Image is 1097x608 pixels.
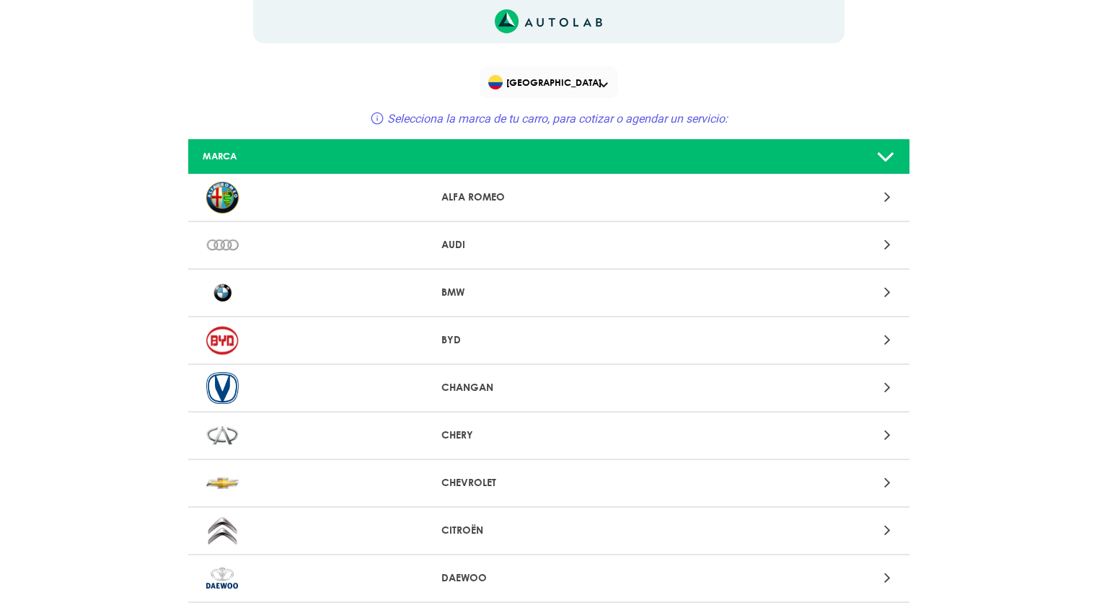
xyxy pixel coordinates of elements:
img: CHERY [206,420,239,451]
p: CITROËN [441,523,656,538]
span: Selecciona la marca de tu carro, para cotizar o agendar un servicio: [387,112,728,125]
img: CHANGAN [206,372,239,404]
img: ALFA ROMEO [206,182,239,213]
img: BMW [206,277,239,309]
p: BYD [441,332,656,348]
img: AUDI [206,229,239,261]
p: ALFA ROMEO [441,190,656,205]
div: MARCA [192,149,430,163]
a: MARCA [188,139,909,175]
img: Flag of COLOMBIA [488,75,503,89]
div: Flag of COLOMBIA[GEOGRAPHIC_DATA] [480,66,618,98]
span: [GEOGRAPHIC_DATA] [488,72,612,92]
img: CHEVROLET [206,467,239,499]
p: AUDI [441,237,656,252]
p: CHEVROLET [441,475,656,490]
a: Link al sitio de autolab [495,14,602,27]
p: DAEWOO [441,570,656,586]
img: DAEWOO [206,563,239,594]
img: CITROËN [206,515,239,547]
p: BMW [441,285,656,300]
p: CHERY [441,428,656,443]
img: BYD [206,325,239,356]
p: CHANGAN [441,380,656,395]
